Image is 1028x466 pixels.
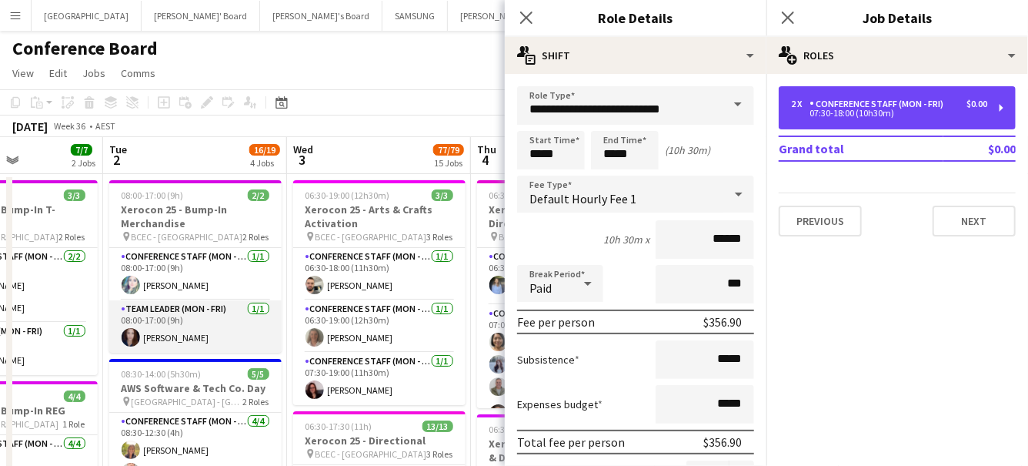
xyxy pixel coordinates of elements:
span: 3/3 [64,189,85,201]
div: Conference Staff (Mon - Fri) [809,99,950,109]
label: Subsistence [517,353,579,367]
app-card-role: Conference Staff (Mon - Fri)1/106:30-15:30 (9h)[PERSON_NAME] [PERSON_NAME] [477,248,649,305]
span: BCEC - [GEOGRAPHIC_DATA] [499,231,611,243]
span: 2/2 [248,189,269,201]
div: Fee per person [517,314,595,330]
span: 08:00-17:00 (9h) [122,189,184,201]
button: [PERSON_NAME]'s Board [260,1,382,31]
span: Comms [121,66,155,80]
span: 06:30-17:30 (11h) [305,421,372,432]
h3: Xerocon 25 - Arts & Crafts Activation [293,203,466,230]
div: 15 Jobs [434,157,463,169]
div: 2 x [791,99,809,109]
td: Grand total [779,136,943,161]
span: 2 Roles [59,231,85,243]
label: Expenses budget [517,397,602,411]
span: View [12,66,34,80]
span: 08:30-14:00 (5h30m) [122,368,202,380]
a: Comms [115,63,162,83]
div: Total fee per person [517,434,625,450]
app-card-role: Conference Staff (Mon - Fri)1/107:30-19:00 (11h30m)[PERSON_NAME] [293,353,466,405]
app-card-role: Team Leader (Mon - Fri)1/108:00-17:00 (9h)[PERSON_NAME] [109,300,282,353]
app-card-role: Conference Staff (Mon - Fri)1/106:30-18:00 (11h30m)[PERSON_NAME] [293,248,466,300]
div: AEST [95,120,115,132]
span: 4/4 [64,391,85,402]
span: 1 Role [63,418,85,430]
span: Paid [529,280,552,296]
div: 4 Jobs [250,157,279,169]
button: Previous [779,206,862,236]
div: Roles [766,37,1028,74]
div: 10h 30m x [603,233,649,246]
span: 3 Roles [427,231,453,243]
h3: Xerocon 25 - REG Wristbands & Demo Stage [477,437,649,464]
span: 7/7 [71,144,92,156]
h3: Role Details [505,8,766,28]
span: 16/19 [249,144,280,156]
h3: Job Details [766,8,1028,28]
span: Wed [293,142,313,156]
a: Jobs [76,63,112,83]
span: BCEC - [GEOGRAPHIC_DATA] [315,448,427,460]
span: 3/3 [432,189,453,201]
div: $356.90 [703,314,742,330]
h1: Conference Board [12,37,158,60]
app-job-card: 06:30-19:00 (12h30m)3/3Xerocon 25 - Arts & Crafts Activation BCEC - [GEOGRAPHIC_DATA]3 RolesConfe... [293,180,466,405]
span: Thu [477,142,496,156]
h3: AWS Software & Tech Co. Day [109,381,282,395]
a: Edit [43,63,73,83]
app-job-card: 08:00-17:00 (9h)2/2Xerocon 25 - Bump-In Merchandise BCEC - [GEOGRAPHIC_DATA]2 RolesConference Sta... [109,180,282,353]
span: 3 Roles [427,448,453,460]
span: 06:30-15:30 (9h) [489,189,552,201]
span: 2 Roles [243,396,269,407]
a: View [6,63,40,83]
span: 4 [475,151,496,169]
span: Week 36 [51,120,89,132]
span: 2 [107,151,127,169]
button: [GEOGRAPHIC_DATA] [32,1,142,31]
h3: Xerocon 25 - Directional/Partner Stage [477,203,649,230]
span: 06:30-16:30 (10h) [489,424,556,435]
span: BCEC - [GEOGRAPHIC_DATA] [132,231,243,243]
span: 06:30-19:00 (12h30m) [305,189,390,201]
span: Edit [49,66,67,80]
span: Default Hourly Fee 1 [529,191,636,206]
div: Shift [505,37,766,74]
div: [DATE] [12,119,48,134]
span: BCEC - [GEOGRAPHIC_DATA] [315,231,427,243]
button: [PERSON_NAME]'s Board [448,1,570,31]
span: Jobs [82,66,105,80]
app-card-role: Conference Staff (Mon - Fri)1/108:00-17:00 (9h)[PERSON_NAME] [109,248,282,300]
span: 3 [291,151,313,169]
button: [PERSON_NAME]' Board [142,1,260,31]
app-job-card: 06:30-15:30 (9h)5/5Xerocon 25 - Directional/Partner Stage BCEC - [GEOGRAPHIC_DATA]2 RolesConferen... [477,180,649,408]
app-card-role: Conference Staff (Mon - Fri)1/106:30-19:00 (12h30m)[PERSON_NAME] [293,300,466,353]
app-card-role: Conference Staff (Mon - Fri)4/407:00-15:30 (8h30m)[PERSON_NAME][PERSON_NAME][PERSON_NAME] [PERSON... [477,305,649,429]
span: 13/13 [422,421,453,432]
span: Tue [109,142,127,156]
h3: Xerocon 25 - Bump-In Merchandise [109,203,282,230]
div: 07:30-18:00 (10h30m) [791,109,987,117]
div: (10h 30m) [665,143,710,157]
button: SAMSUNG [382,1,448,31]
div: $356.90 [703,434,742,450]
button: Next [933,206,1016,236]
span: 77/79 [433,144,464,156]
div: 2 Jobs [72,157,95,169]
span: [GEOGRAPHIC_DATA] - [GEOGRAPHIC_DATA] [132,396,243,407]
span: 5/5 [248,368,269,380]
span: 2 Roles [243,231,269,243]
td: $0.00 [943,136,1016,161]
div: $0.00 [966,99,987,109]
h3: Xerocon 25 - Directional [293,434,466,448]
